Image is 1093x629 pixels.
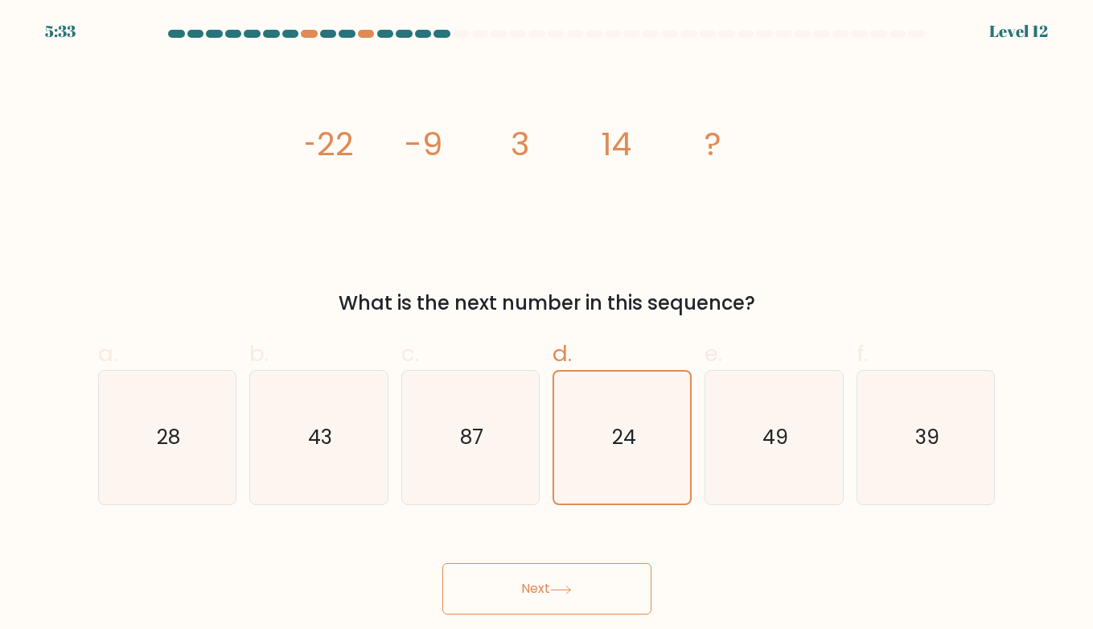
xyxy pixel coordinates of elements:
button: Next [442,563,651,615]
span: c. [401,338,419,369]
text: 87 [460,424,483,452]
div: 5:33 [45,19,76,43]
div: What is the next number in this sequence? [108,289,986,318]
tspan: -9 [404,121,442,166]
span: a. [98,338,117,369]
tspan: ? [704,121,721,166]
div: Level 12 [989,19,1048,43]
span: f. [857,338,868,369]
text: 39 [915,424,939,452]
span: b. [249,338,269,369]
text: 24 [611,424,635,452]
tspan: 14 [601,121,631,166]
span: d. [553,338,572,369]
tspan: -22 [299,121,354,166]
span: e. [705,338,722,369]
text: 49 [762,424,788,452]
text: 28 [157,424,180,452]
text: 43 [308,424,332,452]
tspan: 3 [510,121,528,166]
